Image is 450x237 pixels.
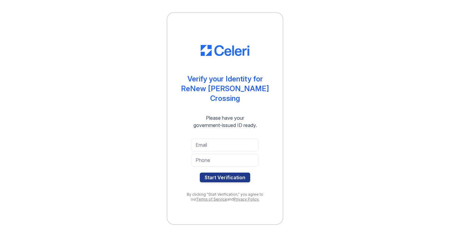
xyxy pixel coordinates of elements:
[201,45,249,56] img: CE_Logo_Blue-a8612792a0a2168367f1c8372b55b34899dd931a85d93a1a3d3e32e68fde9ad4.png
[192,139,258,151] input: Email
[179,192,271,202] div: By clicking "Start Verification," you agree to our and
[196,197,227,201] a: Terms of Service
[200,173,250,182] button: Start Verification
[234,197,259,201] a: Privacy Policy.
[182,114,268,129] div: Please have your government-issued ID ready.
[192,154,258,167] input: Phone
[179,74,271,103] div: Verify your Identity for ReNew [PERSON_NAME] Crossing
